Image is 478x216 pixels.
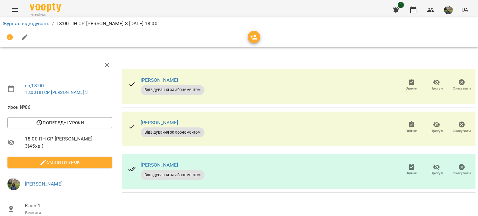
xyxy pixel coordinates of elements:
img: f01d4343db5c932fedd74e1c54090270.jpg [7,178,20,190]
span: Урок №86 [7,103,112,111]
button: UA [459,4,471,16]
button: Попередні уроки [7,117,112,128]
button: Прогул [424,76,449,94]
span: Оцінки [405,128,417,134]
p: Кімната [25,209,112,216]
button: Змінити урок [7,157,112,168]
a: ср , 18:00 [25,83,44,89]
button: Оцінки [399,161,424,179]
span: Скасувати [453,128,471,134]
a: [PERSON_NAME] [25,181,63,187]
span: Відвідування за абонементом [141,87,204,93]
button: Скасувати [449,161,474,179]
img: f01d4343db5c932fedd74e1c54090270.jpg [444,6,453,14]
button: Menu [7,2,22,17]
span: Прогул [430,171,443,176]
button: Скасувати [449,76,474,94]
button: Скасувати [449,119,474,136]
a: [PERSON_NAME] [141,120,178,126]
span: UA [462,7,468,13]
span: Оцінки [405,86,417,91]
span: Клас 1 [25,202,112,209]
li: / [52,20,54,27]
span: Відвідування за абонементом [141,172,204,178]
a: [PERSON_NAME] [141,162,178,168]
button: Оцінки [399,119,424,136]
a: Журнал відвідувань [2,21,49,26]
span: Змінити урок [12,159,107,166]
span: 1 [398,2,404,8]
span: For Business [30,13,61,17]
img: Voopty Logo [30,3,61,12]
span: Прогул [430,86,443,91]
button: Прогул [424,161,449,179]
span: Прогул [430,128,443,134]
span: Скасувати [453,86,471,91]
p: 18:00 ПН СР [PERSON_NAME] 3 [DATE] 18:00 [56,20,157,27]
span: Скасувати [453,171,471,176]
a: 18:00 ПН СР [PERSON_NAME] 3 [25,90,88,95]
button: Прогул [424,119,449,136]
span: 18:00 ПН СР [PERSON_NAME] 3 ( 45 хв. ) [25,135,112,150]
button: Оцінки [399,76,424,94]
span: Попередні уроки [12,119,107,126]
a: [PERSON_NAME] [141,77,178,83]
span: Відвідування за абонементом [141,130,204,135]
nav: breadcrumb [2,20,476,27]
span: Оцінки [405,171,417,176]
